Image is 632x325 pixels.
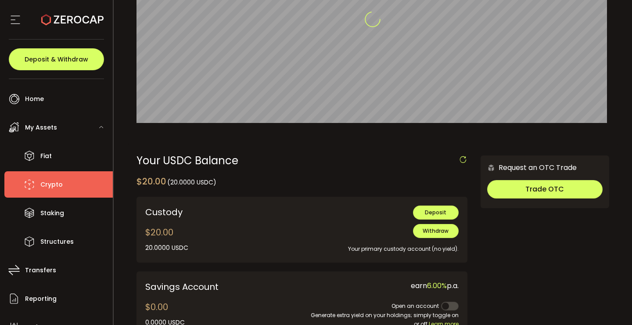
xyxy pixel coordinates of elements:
span: (20.0000 USDC) [167,178,216,187]
div: $20.00 [145,226,188,253]
span: Trade OTC [525,184,564,194]
span: Open an account [391,302,439,310]
span: My Assets [25,121,57,134]
span: Transfers [25,264,56,277]
div: Savings Account [145,280,295,293]
div: 20.0000 USDC [145,243,188,253]
button: Trade OTC [487,180,603,199]
button: Deposit [413,206,459,220]
span: Deposit & Withdraw [25,56,88,62]
span: 6.00% [427,281,447,291]
button: Deposit & Withdraw [9,48,104,70]
span: Staking [40,207,64,220]
span: earn p.a. [411,281,459,291]
span: Home [25,93,44,105]
div: Custody [145,206,271,219]
span: Withdraw [423,227,449,235]
span: Crypto [40,178,63,191]
span: Reporting [25,292,57,305]
span: Fiat [40,150,52,162]
span: Deposit [425,209,446,216]
div: Your primary custody account (no yield). [284,238,459,253]
button: Withdraw [413,224,459,238]
span: Structures [40,235,74,248]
